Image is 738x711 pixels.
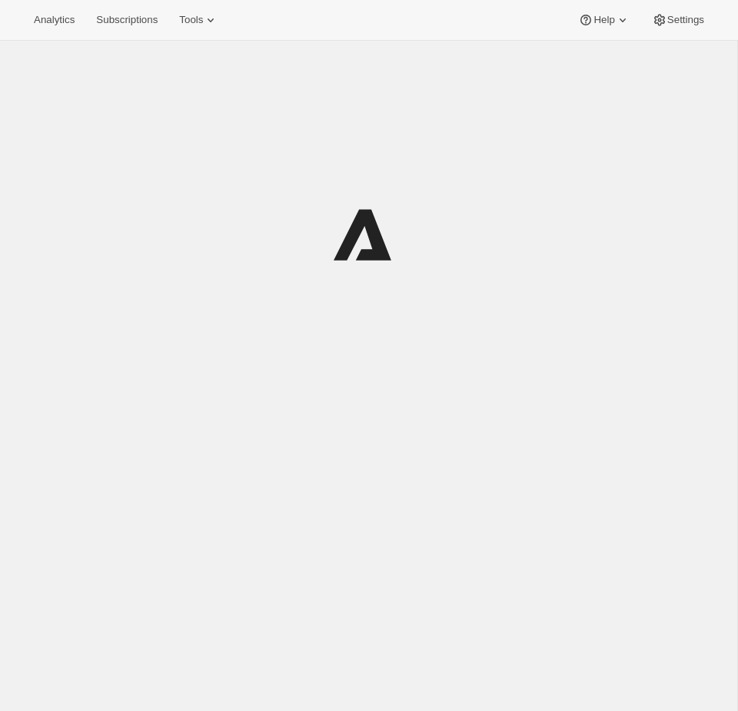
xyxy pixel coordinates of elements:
button: Help [569,9,639,31]
button: Settings [643,9,713,31]
span: Settings [667,14,704,26]
span: Tools [179,14,203,26]
span: Subscriptions [96,14,158,26]
span: Analytics [34,14,75,26]
button: Analytics [25,9,84,31]
span: Help [593,14,614,26]
button: Subscriptions [87,9,167,31]
button: Tools [170,9,228,31]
